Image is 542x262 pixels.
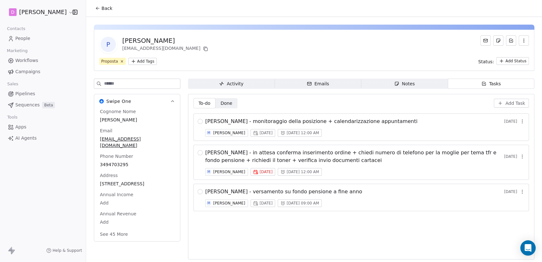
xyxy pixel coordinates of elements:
[394,81,415,87] div: Notes
[91,3,116,14] button: Back
[4,24,28,34] span: Contacts
[5,33,81,44] a: People
[207,169,210,174] div: M
[99,191,135,198] span: Annual Income
[102,5,112,12] span: Back
[128,58,157,65] button: Add Tags
[205,149,504,164] span: [PERSON_NAME] - in attesa conferma inserimento ordine + chiedi numero di telefono per la moglie p...
[205,188,362,196] span: [PERSON_NAME] - versamento su fondo pensione a fine anno
[260,201,273,206] span: [DATE]
[96,228,132,240] button: See 45 More
[15,35,30,42] span: People
[15,68,40,75] span: Campaigns
[100,200,174,206] span: Add
[213,201,245,205] div: [PERSON_NAME]
[207,201,210,206] div: M
[15,102,40,108] span: Sequences
[101,37,116,52] span: P
[19,8,67,16] span: [PERSON_NAME]
[221,100,232,107] span: Done
[99,172,119,179] span: Address
[8,7,68,18] button: D[PERSON_NAME]
[207,130,210,135] div: M
[213,170,245,174] div: [PERSON_NAME]
[505,100,525,106] span: Add Task
[251,129,275,137] button: [DATE]
[205,118,418,125] span: [PERSON_NAME] - monitoraggio della posizione + calendarizzazione appuntamenti
[99,108,137,115] span: Cognome Nome
[94,94,180,108] button: Swipe OneSwipe One
[260,169,273,174] span: [DATE]
[106,98,131,104] span: Swipe One
[260,130,273,135] span: [DATE]
[99,211,138,217] span: Annual Revenue
[5,133,81,143] a: AI Agents
[287,130,319,135] span: [DATE] 12:00 AM
[478,58,494,65] span: Status:
[504,119,517,124] span: [DATE]
[100,161,174,168] span: 3494703295
[99,153,134,159] span: Phone Number
[5,100,81,110] a: SequencesBeta
[307,81,329,87] div: Emails
[15,90,35,97] span: Pipelines
[4,46,30,56] span: Marketing
[99,127,114,134] span: Email
[5,66,81,77] a: Campaigns
[219,81,243,87] div: Activity
[4,112,20,122] span: Tools
[213,131,245,135] div: [PERSON_NAME]
[504,189,517,194] span: [DATE]
[287,201,319,206] span: [DATE] 09:00 AM
[278,199,322,207] button: [DATE] 09:00 AM
[46,248,82,253] a: Help & Support
[278,168,322,176] button: [DATE] 12:00 AM
[494,99,529,108] button: Add Task
[100,136,174,149] span: [EMAIL_ADDRESS][DOMAIN_NAME]
[101,58,118,64] div: Proposta
[5,122,81,132] a: Apps
[278,129,322,137] button: [DATE] 12:00 AM
[504,154,517,159] span: [DATE]
[15,57,38,64] span: Workflows
[53,248,82,253] span: Help & Support
[5,55,81,66] a: Workflows
[287,169,319,174] span: [DATE] 12:00 AM
[15,124,26,130] span: Apps
[11,9,15,15] span: D
[42,102,55,108] span: Beta
[100,117,174,123] span: [PERSON_NAME]
[251,199,275,207] button: [DATE]
[496,57,529,65] button: Add Status
[99,99,104,104] img: Swipe One
[5,89,81,99] a: Pipelines
[520,240,536,256] div: Open Intercom Messenger
[94,108,180,241] div: Swipe OneSwipe One
[15,135,37,142] span: AI Agents
[4,79,21,89] span: Sales
[100,181,174,187] span: [STREET_ADDRESS]
[122,45,209,53] div: [EMAIL_ADDRESS][DOMAIN_NAME]
[100,219,174,225] span: Add
[122,36,209,45] div: [PERSON_NAME]
[251,168,275,176] button: [DATE]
